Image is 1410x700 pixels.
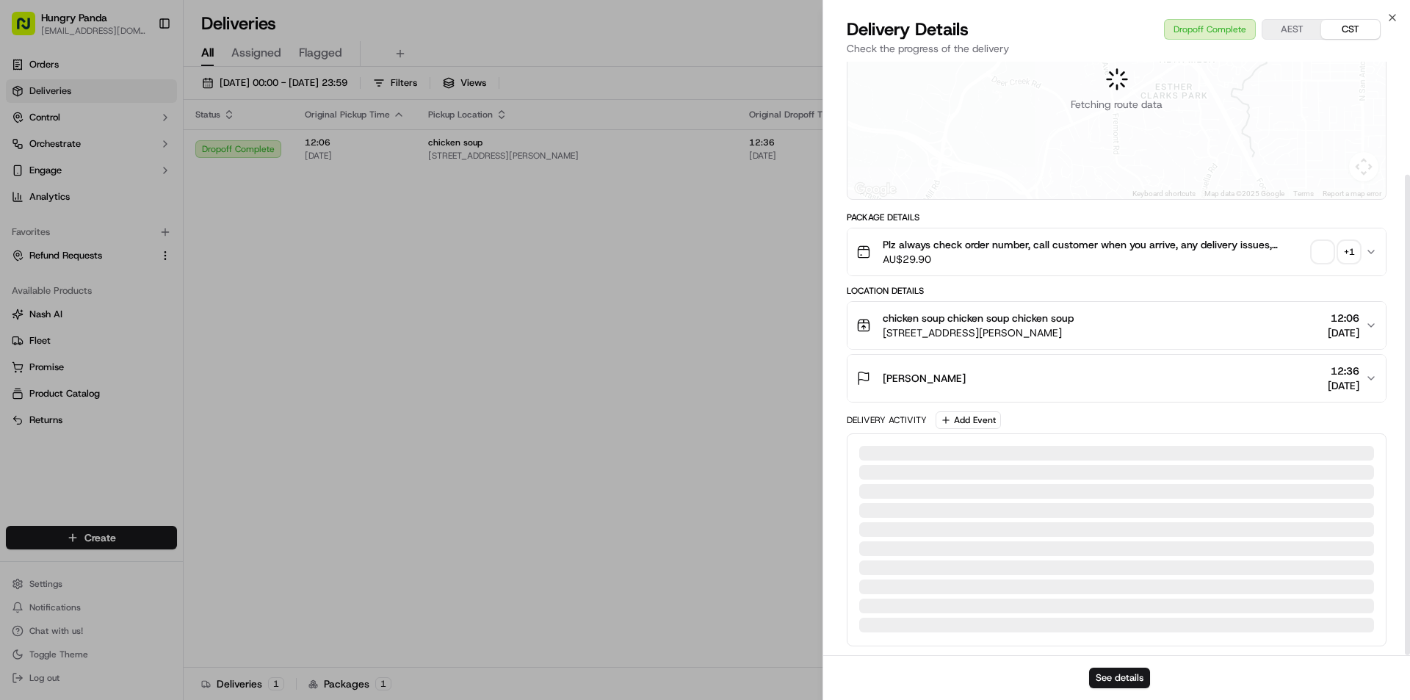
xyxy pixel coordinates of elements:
[15,330,26,342] div: 📗
[883,237,1306,252] span: Plz always check order number, call customer when you arrive, any delivery issues, Contact WhatsA...
[48,228,54,239] span: •
[38,95,264,110] input: Got a question? Start typing here...
[847,302,1386,349] button: chicken soup chicken soup chicken soup[STREET_ADDRESS][PERSON_NAME]12:06[DATE]
[104,364,178,375] a: Powered byPylon
[228,188,267,206] button: See all
[15,191,98,203] div: Past conversations
[847,414,927,426] div: Delivery Activity
[66,140,241,155] div: Start new chat
[250,145,267,162] button: Start new chat
[847,212,1386,223] div: Package Details
[15,140,41,167] img: 1736555255976-a54dd68f-1ca7-489b-9aae-adbdc363a1c4
[66,155,202,167] div: We're available if you need us!
[46,267,119,279] span: [PERSON_NAME]
[57,228,91,239] span: 9月17日
[883,371,966,386] span: [PERSON_NAME]
[883,252,1306,267] span: AU$29.90
[847,285,1386,297] div: Location Details
[130,267,164,279] span: 8月27日
[1328,378,1359,393] span: [DATE]
[936,411,1001,429] button: Add Event
[1089,668,1150,688] button: See details
[847,228,1386,275] button: Plz always check order number, call customer when you arrive, any delivery issues, Contact WhatsA...
[1339,242,1359,262] div: + 1
[1328,325,1359,340] span: [DATE]
[883,311,1074,325] span: chicken soup chicken soup chicken soup
[1262,20,1321,39] button: AEST
[1312,242,1359,262] button: +1
[29,268,41,280] img: 1736555255976-a54dd68f-1ca7-489b-9aae-adbdc363a1c4
[29,328,112,343] span: Knowledge Base
[1071,97,1163,112] span: Fetching route data
[1328,311,1359,325] span: 12:06
[124,330,136,342] div: 💻
[146,364,178,375] span: Pylon
[15,59,267,82] p: Welcome 👋
[847,18,969,41] span: Delivery Details
[1321,20,1380,39] button: CST
[883,325,1074,340] span: [STREET_ADDRESS][PERSON_NAME]
[847,355,1386,402] button: [PERSON_NAME]12:36[DATE]
[15,253,38,277] img: Asif Zaman Khan
[9,322,118,349] a: 📗Knowledge Base
[1328,364,1359,378] span: 12:36
[139,328,236,343] span: API Documentation
[122,267,127,279] span: •
[31,140,57,167] img: 8016278978528_b943e370aa5ada12b00a_72.png
[15,15,44,44] img: Nash
[847,41,1386,56] p: Check the progress of the delivery
[118,322,242,349] a: 💻API Documentation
